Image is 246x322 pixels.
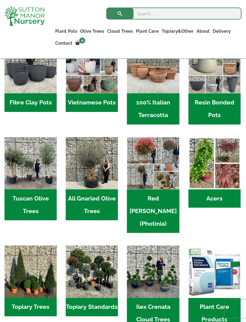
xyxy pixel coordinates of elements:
input: Search... [106,8,241,20]
h2: Acers [188,189,241,208]
img: Home - F5A23A45 75B5 4929 8FB2 454246946332 [127,137,179,189]
h2: All Gnarled Olive Trees [66,189,118,221]
a: Cloud Trees [106,27,134,35]
img: Home - 5833C5B7 31D0 4C3A 8E42 DB494A1738DB [66,137,118,189]
h2: Fibre Clay Pots [4,93,57,112]
a: Visit product category Vietnamese Pots [66,41,118,112]
h2: Red [PERSON_NAME] (Photinia) [127,189,179,233]
a: Delivery [211,27,232,35]
h2: Vietnamese Pots [66,93,118,112]
a: Contact [54,39,74,47]
img: Home - 1B137C32 8D99 4B1A AA2F 25D5E514E47D 1 105 c [127,41,179,93]
h2: Resin Bonded Pots [188,93,241,125]
span: 0 [79,38,85,44]
a: Plant Pots [54,27,79,35]
a: Visit product category Red Robin (Photinia) [127,137,179,233]
img: Home - C8EC7518 C483 4BAA AA61 3CAAB1A4C7C4 1 201 a [4,245,57,298]
img: logo [4,6,45,26]
a: About [195,27,211,35]
a: Topiary&Other [160,27,195,35]
a: Visit product category Fibre Clay Pots [4,41,57,112]
a: Visit product category Topiary Trees [4,245,57,316]
a: Visit product category Topiary Standards [66,245,118,316]
a: Visit product category Resin Bonded Pots [188,41,241,125]
a: Visit product category Acers [188,137,241,208]
img: Home - Untitled Project 4 [188,137,241,189]
a: Olive Trees [79,27,106,35]
a: 0 [74,39,87,47]
img: Home - 9CE163CB 973F 4905 8AD5 A9A890F87D43 [127,245,179,298]
h2: Topiary Standards [66,298,118,317]
img: Home - 6E921A5B 9E2F 4B13 AB99 4EF601C89C59 1 105 c [66,41,118,93]
img: Home - 7716AD77 15EA 4607 B135 B37375859F10 [4,137,57,189]
h2: 100% Italian Terracotta [127,93,179,125]
img: Home - 67232D1B A461 444F B0F6 BDEDC2C7E10B 1 105 c [188,41,241,93]
a: Visit product category All Gnarled Olive Trees [66,137,118,221]
h2: Topiary Trees [4,298,57,317]
h2: Tuscan Olive Trees [4,189,57,221]
a: Plant Care [134,27,160,35]
img: Home - 8194B7A3 2818 4562 B9DD 4EBD5DC21C71 1 105 c 1 [4,41,57,93]
img: Home - food and soil [188,245,241,298]
img: Home - IMG 5223 [66,245,118,298]
a: Visit product category Tuscan Olive Trees [4,137,57,221]
a: Visit product category 100% Italian Terracotta [127,41,179,125]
